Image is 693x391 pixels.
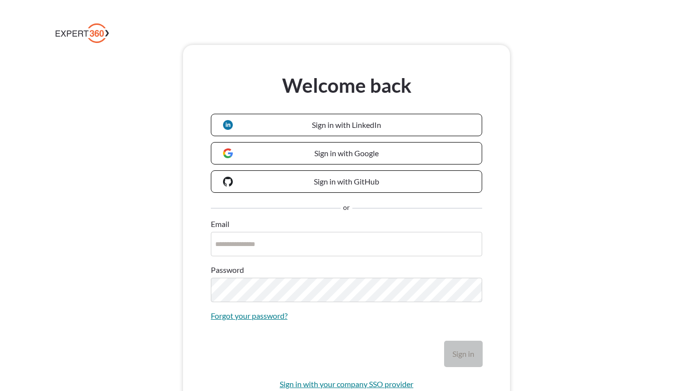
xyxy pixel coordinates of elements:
[314,148,379,158] span: Sign in with Google
[223,177,233,186] img: GitHub logo
[223,120,233,130] img: LinkedIn logo
[211,73,482,98] h3: Welcome back
[352,208,482,209] hr: Separator
[452,349,474,358] span: Sign in
[211,264,244,276] label: Password
[211,310,287,322] a: Forgot your password?
[211,218,229,230] label: Email
[211,208,341,209] hr: Separator
[211,170,482,193] a: Sign in with GitHub
[314,177,379,186] span: Sign in with GitHub
[445,341,482,367] button: Sign in
[223,148,233,158] img: Google logo
[56,23,109,43] img: Expert 360 Logo
[211,114,482,136] a: Sign in with LinkedIn
[280,378,413,390] a: Sign in with your company SSO provider
[211,142,482,165] a: Sign in with Google
[343,203,350,214] span: or
[312,120,381,129] span: Sign in with LinkedIn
